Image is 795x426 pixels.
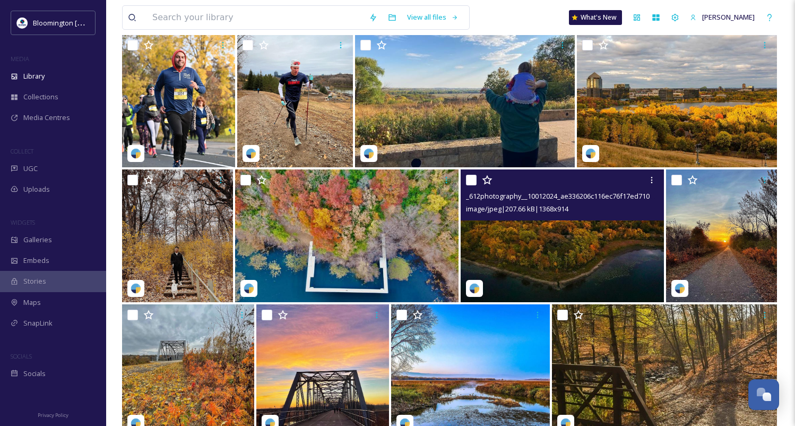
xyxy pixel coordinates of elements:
[23,92,58,102] span: Collections
[469,283,480,294] img: snapsea-logo.png
[122,35,235,167] img: carlosescalonaa_09302024_00.jpg
[23,71,45,81] span: Library
[11,147,33,155] span: COLLECT
[38,412,68,419] span: Privacy Policy
[577,35,777,167] img: j.b.matthews_10012024_04519aef122f81a6d12ff2378d4443f1e9f24917411d9c3682e6bd416c7ce666.jpg
[23,297,41,308] span: Maps
[17,18,28,28] img: 429649847_804695101686009_1723528578384153789_n.jpg
[402,7,464,28] a: View all files
[131,148,141,159] img: snapsea-logo.png
[246,148,256,159] img: snapsea-logo.png
[685,7,760,28] a: [PERSON_NAME]
[131,283,141,294] img: snapsea-logo.png
[122,169,233,302] img: tung_trinh_10012024_5ffa04a4ade7779d064e2ff215e5841234f3d40623bed891201965c159c84e37.jpg
[38,408,68,421] a: Privacy Policy
[235,169,459,302] img: iam_srikanthchintala_10012024_48c15be39a78f3561a8f30fd78f3bcef8cd4876d006ff93701d78313b678fec4.jpg
[466,204,568,214] span: image/jpeg | 207.66 kB | 1368 x 914
[147,6,364,29] input: Search your library
[364,148,374,159] img: snapsea-logo.png
[11,218,35,226] span: WIDGETS
[11,55,29,63] span: MEDIA
[748,379,779,410] button: Open Chat
[585,148,596,159] img: snapsea-logo.png
[23,235,52,245] span: Galleries
[23,184,50,194] span: Uploads
[675,283,685,294] img: snapsea-logo.png
[33,18,166,28] span: Bloomington [US_STATE] Travel & Tourism
[666,169,777,302] img: nodogaboutit_10012024_2488771be73a6211060ff6c73abbf36115c0e2f65f6f679d4ab8b264121bd11e.jpg
[461,169,664,302] img: _612photography__10012024_ae336206c116ec76f17ed7108b54853ad7dcfd9ff0584311fd24561f5eaa14ec.jpg
[23,318,53,328] span: SnapLink
[23,276,46,286] span: Stories
[237,35,353,167] img: zaketterson_09302024_00.jpg
[23,113,70,123] span: Media Centres
[702,12,755,22] span: [PERSON_NAME]
[244,283,254,294] img: snapsea-logo.png
[23,164,38,174] span: UGC
[23,369,46,379] span: Socials
[569,10,622,25] a: What's New
[11,352,32,360] span: SOCIALS
[23,255,49,266] span: Embeds
[355,35,575,167] img: narcher007_10012024_851ad1957d801e1c278dd857f90ee473696e5c2a262828874a56812699584617.jpg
